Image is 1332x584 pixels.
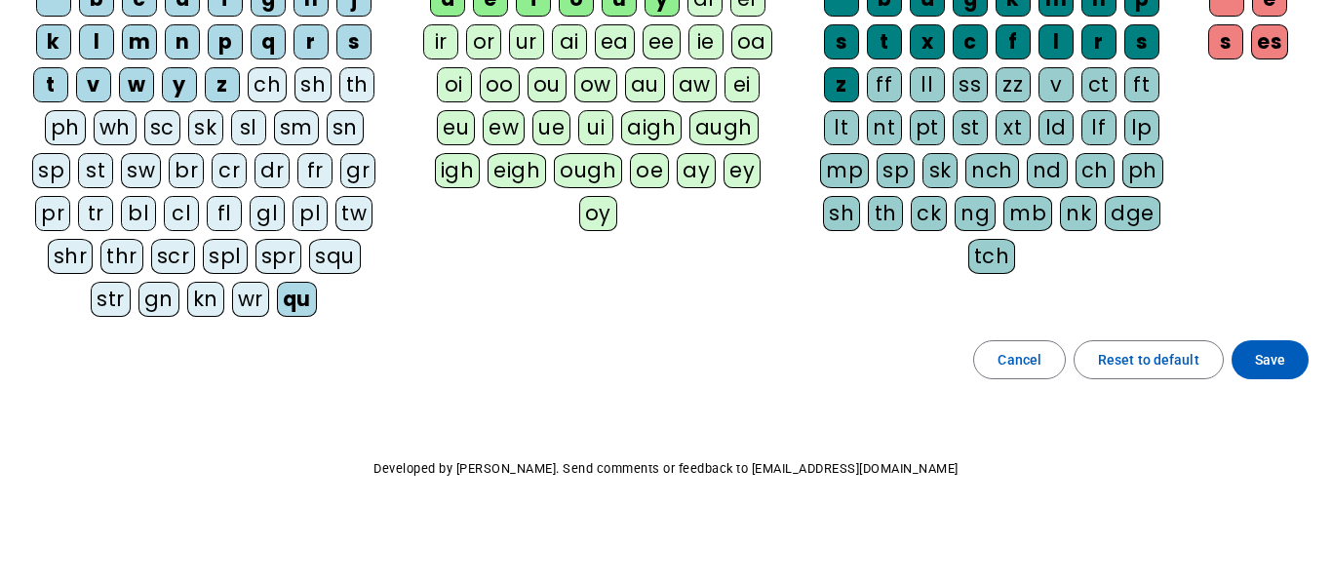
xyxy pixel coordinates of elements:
div: ur [509,24,544,59]
div: st [953,110,988,145]
div: v [1038,67,1074,102]
div: ough [554,153,622,188]
div: oo [480,67,520,102]
div: sh [823,196,860,231]
span: Cancel [998,348,1041,371]
div: wr [232,282,269,317]
div: ft [1124,67,1159,102]
div: qu [277,282,317,317]
button: Save [1232,340,1309,379]
div: ie [688,24,724,59]
div: ui [578,110,613,145]
div: s [824,24,859,59]
div: k [36,24,71,59]
div: s [1208,24,1243,59]
div: sc [144,110,180,145]
div: ll [910,67,945,102]
div: gl [250,196,285,231]
div: sw [121,153,161,188]
div: ph [45,110,86,145]
div: fr [297,153,333,188]
div: ph [1122,153,1163,188]
p: Developed by [PERSON_NAME]. Send comments or feedback to [EMAIL_ADDRESS][DOMAIN_NAME] [16,457,1316,481]
span: Reset to default [1098,348,1199,371]
div: dge [1105,196,1160,231]
div: augh [689,110,759,145]
div: s [336,24,372,59]
div: cr [212,153,247,188]
div: gn [138,282,179,317]
div: sm [274,110,319,145]
div: xt [996,110,1031,145]
div: zz [996,67,1031,102]
div: scr [151,239,196,274]
div: ch [248,67,287,102]
div: ow [574,67,617,102]
div: ng [955,196,996,231]
div: gr [340,153,375,188]
div: aigh [621,110,682,145]
div: ou [528,67,567,102]
div: dr [255,153,290,188]
div: s [1124,24,1159,59]
div: tr [78,196,113,231]
div: oy [579,196,617,231]
div: lf [1081,110,1117,145]
div: ay [677,153,716,188]
div: fl [207,196,242,231]
div: tch [968,239,1016,274]
div: mb [1003,196,1052,231]
div: l [79,24,114,59]
div: tw [335,196,372,231]
div: sl [231,110,266,145]
div: x [910,24,945,59]
div: z [824,67,859,102]
div: aw [673,67,717,102]
div: v [76,67,111,102]
div: spr [255,239,302,274]
div: nch [965,153,1019,188]
div: sp [32,153,70,188]
div: br [169,153,204,188]
div: n [165,24,200,59]
div: pt [910,110,945,145]
span: Save [1255,348,1285,371]
div: str [91,282,131,317]
button: Reset to default [1074,340,1224,379]
div: lp [1124,110,1159,145]
div: q [251,24,286,59]
div: pr [35,196,70,231]
div: m [122,24,157,59]
div: ey [724,153,761,188]
div: bl [121,196,156,231]
div: l [1038,24,1074,59]
div: oi [437,67,472,102]
div: ck [911,196,947,231]
div: p [208,24,243,59]
div: th [868,196,903,231]
div: or [466,24,501,59]
div: cl [164,196,199,231]
div: lt [824,110,859,145]
div: z [205,67,240,102]
div: sh [294,67,332,102]
div: r [1081,24,1117,59]
div: au [625,67,665,102]
div: w [119,67,154,102]
div: t [33,67,68,102]
div: pl [293,196,328,231]
div: eu [437,110,475,145]
div: oa [731,24,772,59]
div: ue [532,110,570,145]
div: thr [100,239,143,274]
div: y [162,67,197,102]
div: squ [309,239,361,274]
div: st [78,153,113,188]
div: th [339,67,374,102]
div: f [996,24,1031,59]
div: eigh [488,153,546,188]
div: igh [435,153,481,188]
div: sn [327,110,364,145]
div: ea [595,24,635,59]
div: ct [1081,67,1117,102]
